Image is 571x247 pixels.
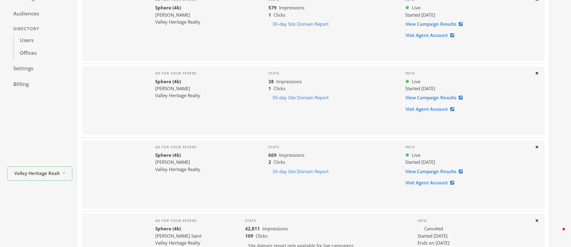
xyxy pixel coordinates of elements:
[245,226,260,232] b: 42,811
[418,240,449,246] span: Ends on [DATE]
[418,232,530,239] div: Started [DATE]
[155,92,200,99] div: Valley Heritage Realty
[155,219,202,223] h4: Ad for your sphere
[7,78,72,91] a: Billing
[274,12,285,18] span: Clicks
[268,5,277,11] b: 579
[155,18,200,25] div: Valley Heritage Realty
[412,78,420,85] span: Live
[276,78,302,84] span: Impressions
[14,170,60,177] span: Valley Heritage Realty
[155,239,202,246] div: Valley Heritage Realty
[418,219,530,223] h4: Info
[268,145,396,149] h4: Stats
[155,226,181,232] b: Sphere (4k)
[268,166,333,177] button: 30-day Site Domain Report
[268,18,333,30] button: 30-day Site Domain Report
[268,71,396,75] h4: Stats
[268,152,277,158] b: 669
[155,71,200,75] h4: Ad for your sphere
[279,152,304,158] span: Impressions
[274,85,285,91] span: Clicks
[268,159,271,165] b: 2
[7,8,72,20] a: Audiences
[405,85,530,92] div: Started [DATE]
[405,30,458,41] a: Visit Agent Account
[245,219,408,223] h4: Stats
[155,159,200,166] div: [PERSON_NAME]
[245,233,253,239] b: 109
[13,47,72,60] a: Offices
[279,5,304,11] span: Impressions
[274,159,285,165] span: Clicks
[405,18,467,30] a: View Campaign Results
[155,85,200,92] div: [PERSON_NAME]
[405,145,530,149] h4: Info
[155,78,181,84] b: Sphere (4k)
[262,226,288,232] span: Impressions
[155,232,202,239] div: [PERSON_NAME] Saint
[256,233,267,239] span: Clicks
[405,159,530,166] div: Started [DATE]
[268,85,271,91] b: 1
[155,5,181,11] b: Sphere (4k)
[268,12,271,18] b: 1
[268,92,333,103] button: 30-day Site Domain Report
[405,12,530,18] div: Started [DATE]
[405,166,467,177] a: View Campaign Results
[268,78,274,84] b: 38
[412,4,420,11] span: Live
[405,71,530,75] h4: Info
[424,225,443,232] span: Canceled
[7,62,72,75] a: Settings
[405,104,458,115] a: Visit Agent Account
[155,145,200,149] h4: Ad for your sphere
[405,177,458,188] a: Visit Agent Account
[405,92,467,103] a: View Campaign Results
[13,34,72,47] a: Users
[412,152,420,159] span: Live
[155,12,200,18] div: [PERSON_NAME]
[7,23,72,35] div: Directory
[155,152,181,158] b: Sphere (4k)
[155,166,200,173] div: Valley Heritage Realty
[7,166,72,181] button: Valley Heritage Realty
[550,226,565,241] iframe: Intercom live chat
